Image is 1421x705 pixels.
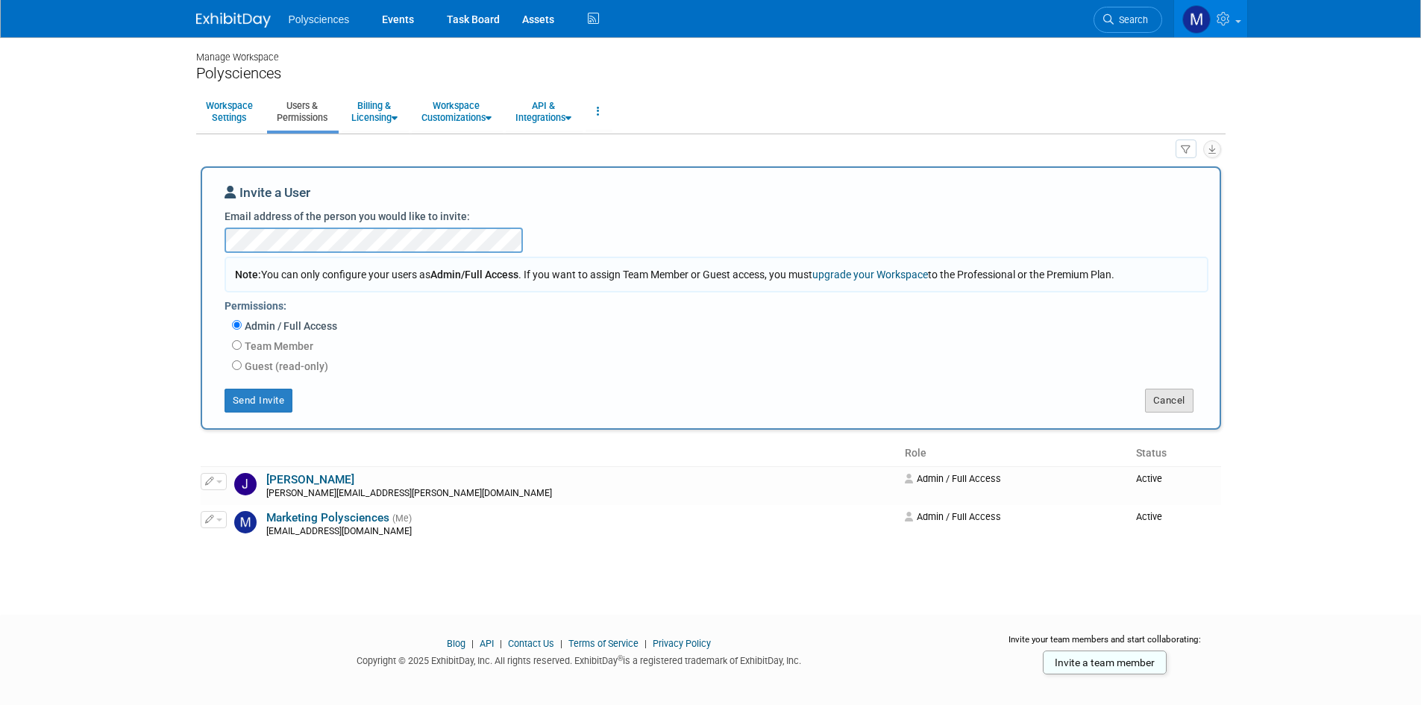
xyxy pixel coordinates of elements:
img: Marketing Polysciences [1182,5,1211,34]
a: WorkspaceCustomizations [412,93,501,130]
a: API &Integrations [506,93,581,130]
span: Note: [235,269,261,281]
div: Invite a User [225,184,1197,209]
span: Admin / Full Access [905,473,1001,484]
a: Blog [447,638,465,649]
span: Active [1136,511,1162,522]
sup: ® [618,654,623,662]
a: [PERSON_NAME] [266,473,354,486]
span: (Me) [392,513,412,524]
span: | [496,638,506,649]
a: WorkspaceSettings [196,93,263,130]
span: Admin / Full Access [905,511,1001,522]
label: Email address of the person you would like to invite: [225,209,470,224]
div: Polysciences [196,64,1226,83]
a: Contact Us [508,638,554,649]
img: Julianna Klepacki [234,473,257,495]
a: Marketing Polysciences [266,511,389,524]
span: Search [1114,14,1148,25]
span: Polysciences [289,13,350,25]
div: Permissions: [225,292,1208,317]
label: Guest (read-only) [242,359,328,374]
div: Invite your team members and start collaborating: [985,633,1226,656]
th: Role [899,441,1130,466]
a: Search [1094,7,1162,33]
span: Active [1136,473,1162,484]
div: [EMAIL_ADDRESS][DOMAIN_NAME] [266,526,895,538]
div: [PERSON_NAME][EMAIL_ADDRESS][PERSON_NAME][DOMAIN_NAME] [266,488,895,500]
span: Admin/Full Access [430,269,518,281]
button: Cancel [1145,389,1193,413]
button: Send Invite [225,389,293,413]
span: | [468,638,477,649]
div: Manage Workspace [196,37,1226,64]
th: Status [1130,441,1221,466]
a: upgrade your Workspace [812,269,928,281]
a: Privacy Policy [653,638,711,649]
label: Team Member [242,339,313,354]
a: Terms of Service [568,638,639,649]
span: You can only configure your users as . If you want to assign Team Member or Guest access, you mus... [235,269,1114,281]
a: Billing &Licensing [342,93,407,130]
a: Invite a team member [1043,651,1167,674]
span: | [556,638,566,649]
a: API [480,638,494,649]
img: ExhibitDay [196,13,271,28]
div: Copyright © 2025 ExhibitDay, Inc. All rights reserved. ExhibitDay is a registered trademark of Ex... [196,651,963,668]
span: | [641,638,650,649]
a: Users &Permissions [267,93,337,130]
label: Admin / Full Access [242,319,337,333]
img: Marketing Polysciences [234,511,257,533]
